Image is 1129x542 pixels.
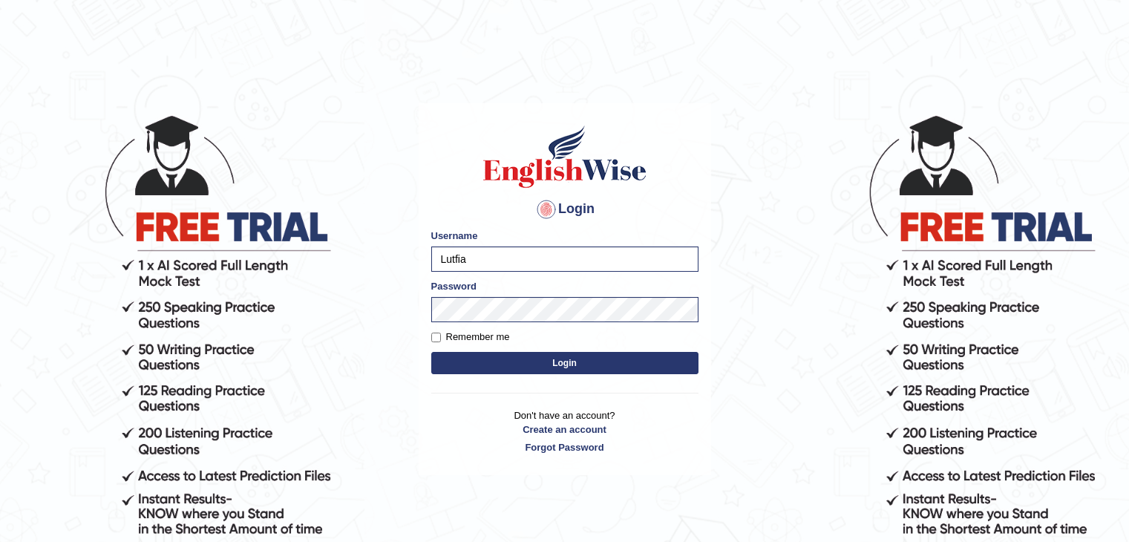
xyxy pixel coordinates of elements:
input: Remember me [431,333,441,342]
label: Username [431,229,478,243]
button: Login [431,352,698,374]
a: Forgot Password [431,440,698,454]
p: Don't have an account? [431,408,698,454]
a: Create an account [431,422,698,437]
label: Password [431,279,477,293]
label: Remember me [431,330,510,345]
h4: Login [431,197,698,221]
img: Logo of English Wise sign in for intelligent practice with AI [480,123,649,190]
